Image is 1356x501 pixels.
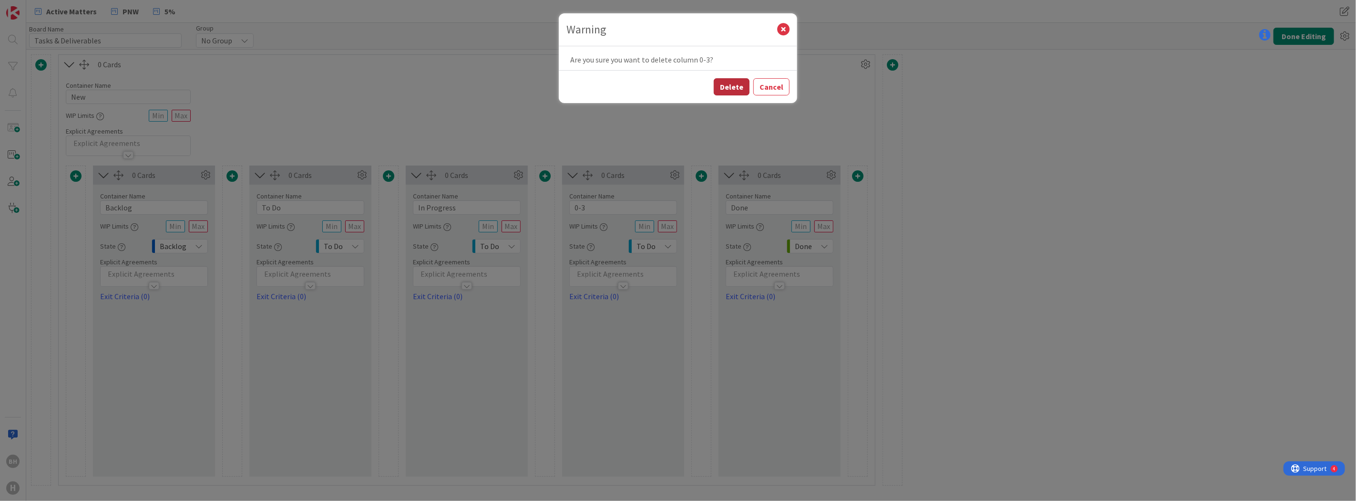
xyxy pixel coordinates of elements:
div: Warning [566,21,777,38]
div: 4 [50,4,52,11]
span: Support [20,1,43,13]
button: Delete [714,78,750,95]
div: Are you sure you want to delete column 0-3? [559,46,797,70]
button: Cancel [753,78,790,95]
